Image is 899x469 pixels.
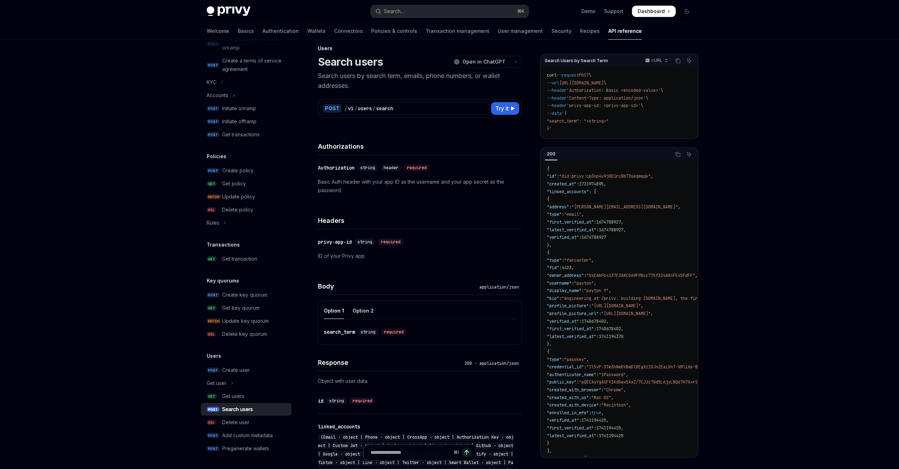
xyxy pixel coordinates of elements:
a: Connectors [334,23,363,40]
span: , [621,219,623,225]
div: Search users [222,405,253,414]
span: "[PERSON_NAME][EMAIL_ADDRESS][DOMAIN_NAME]" [572,204,678,210]
span: "payton" [574,280,594,286]
span: "mfa_methods" [547,456,579,461]
a: Dashboard [632,6,676,17]
span: , [609,288,611,293]
div: Create a terms of service agreement [222,57,287,73]
span: --header [547,88,567,93]
div: linked_accounts [318,423,360,430]
span: GET [207,181,217,186]
div: required [350,397,375,404]
button: Toggle Rules section [201,216,291,229]
span: : [589,303,591,309]
span: "created_at" [547,181,576,187]
span: : [569,204,572,210]
a: DELDelete user [201,416,291,429]
span: "farcaster" [564,257,591,263]
a: POSTCreate policy [201,164,291,177]
a: Security [551,23,572,40]
span: '{ [562,111,567,116]
span: "latest_verified_at" [547,433,596,439]
span: "Il5vP-3Tm3hNmDVBmDlREgXzIOJnZEaiVnT-XMliXe-BufP9GL1-d3qhozk9IkZwQ_" [586,364,755,370]
span: "email" [564,212,581,217]
span: "authenticator_name" [547,372,596,378]
span: "pQECAyYgASFYIKdGwx5XxZ/7CJJzT8d5L6jyLNQdTH7X+rSZdPJ9Ux/QIlggRm4OcJ8F3aB5zYz3T9LxLdDfGpWvYkHgS4A8... [579,379,841,385]
span: 1674788927 [581,234,606,240]
span: --header [547,95,567,101]
span: : [557,173,559,179]
a: Demo [581,8,596,15]
div: Create key quorum [222,291,267,299]
button: Ask AI [685,150,694,159]
span: "id" [547,173,557,179]
span: }, [547,341,552,347]
span: PATCH [207,319,221,324]
span: }' [547,126,552,131]
p: cURL [651,58,662,63]
div: v1 [348,105,354,112]
span: , [621,425,623,431]
span: : [559,296,562,301]
span: "latest_verified_at" [547,227,596,233]
span: "username" [547,280,572,286]
button: Ask AI [685,56,694,65]
span: 1731974895 [579,181,604,187]
button: Toggle Accounts section [201,89,291,102]
div: Create user [222,366,250,374]
div: required [381,328,407,336]
button: Send message [462,447,472,457]
span: "type" [547,212,562,217]
span: "credential_id" [547,364,584,370]
span: , [651,173,653,179]
span: "fid" [547,265,559,271]
div: Users [318,45,522,52]
span: , [678,204,680,210]
a: Support [604,8,623,15]
span: PATCH [207,194,221,200]
span: "Macintosh" [601,402,628,408]
div: privy-app-id [318,238,352,245]
div: Get user [207,379,226,387]
span: DEL [207,207,216,213]
div: search_term [324,328,355,336]
div: POST [323,104,342,113]
span: : [601,387,604,393]
span: "first_verified_at" [547,326,594,332]
div: / [354,105,357,112]
span: POST [207,132,219,137]
div: Delete key quorum [222,330,267,338]
span: DEL [207,420,216,425]
div: Authorization [318,164,355,171]
span: 1674788927 [599,227,623,233]
span: : [594,326,596,332]
span: : [562,212,564,217]
span: : [576,181,579,187]
span: : [559,265,562,271]
button: Copy the contents from the code block [673,56,682,65]
span: POST [207,407,219,412]
span: , [586,357,589,362]
span: : [596,227,599,233]
span: : [584,364,586,370]
a: Policies & controls [371,23,417,40]
span: { [547,166,549,172]
div: Pregenerate wallets [222,444,269,453]
div: Get users [222,392,244,400]
span: POST [207,168,219,173]
span: "Chrome" [604,387,623,393]
span: string [360,165,375,171]
span: 4423 [562,265,572,271]
div: search [376,105,393,112]
div: application/json [477,284,522,291]
a: POSTCreate key quorum [201,289,291,301]
div: Search... [384,7,404,16]
span: "type" [547,257,562,263]
span: true [591,410,601,416]
span: , [628,402,631,408]
span: , [695,273,698,278]
p: Search users by search term, emails, phone numbers, or wallet addresses. [318,71,522,91]
span: : [596,372,599,378]
div: / [344,105,347,112]
span: "bio" [547,296,559,301]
